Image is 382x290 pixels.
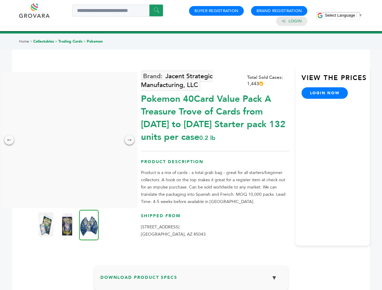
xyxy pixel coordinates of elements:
[358,13,362,18] span: ▼
[247,74,289,87] div: Total Sold Cases: 1,443
[30,39,32,44] span: >
[141,169,289,205] p: Product is a mix of cards - a total grab bag - great for all starters/beginner collectors. A hook...
[125,135,134,145] div: →
[87,39,103,44] a: Pokemon
[19,39,29,44] a: Home
[38,212,54,237] img: Pokemon 40-Card Value Pack – A Treasure Trove of Cards from 1996 to 2024 - Starter pack! 132 unit...
[60,212,75,237] img: Pokemon 40-Card Value Pack – A Treasure Trove of Cards from 1996 to 2024 - Starter pack! 132 unit...
[79,210,99,240] img: Pokemon 40-Card Value Pack – A Treasure Trove of Cards from 1996 to 2024 - Starter pack! 132 unit...
[100,271,282,289] h3: Download Product Specs
[33,39,54,44] a: Collectables
[302,87,348,99] a: login now
[4,135,14,145] div: ←
[72,5,163,17] input: Search a product or brand...
[256,8,302,14] a: Brand Registration
[58,39,83,44] a: Trading Cards
[141,159,289,169] h3: Product Description
[55,39,57,44] span: >
[302,73,370,87] h3: View the Prices
[141,213,289,224] h3: Shipped From
[141,71,213,91] a: Jacent Strategic Manufacturing, LLC
[141,224,289,238] p: [STREET_ADDRESS] [GEOGRAPHIC_DATA], AZ 85043
[325,13,355,18] span: Select Language
[194,8,238,14] a: Buyer Registration
[289,18,302,24] a: Login
[83,39,86,44] span: >
[199,134,215,142] span: 0.2 lb
[141,90,289,143] div: Pokemon 40Card Value Pack A Treasure Trove of Cards from [DATE] to [DATE] Starter pack 132 units ...
[325,13,362,18] a: Select Language​
[267,271,282,284] button: ▼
